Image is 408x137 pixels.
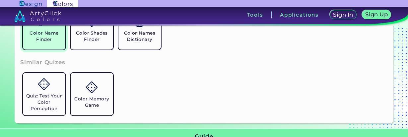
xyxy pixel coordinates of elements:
img: icon_game.svg [86,81,98,93]
h5: Color Names Dictionary [121,30,158,43]
img: ArtyClick Design logo [20,1,42,7]
h5: Color Memory Game [73,96,110,108]
h3: Tools [247,12,263,17]
h5: Sign Up [366,12,387,17]
a: Color Name Finder [20,4,68,52]
img: icon_game.svg [38,78,50,90]
img: logo_artyclick_colors_white.svg [14,10,61,22]
h5: Quiz: Test Your Color Perception [26,93,63,112]
a: Quiz: Test Your Color Perception [20,70,68,118]
a: Color Names Dictionary [116,4,164,52]
a: Sign In [331,11,355,19]
h5: Color Name Finder [26,30,63,43]
a: Color Memory Game [68,70,116,118]
a: Color Shades Finder [68,4,116,52]
h5: Color Shades Finder [73,30,110,43]
a: Sign Up [363,11,390,19]
h3: Applications [280,12,319,17]
h3: Similar Quizes [20,59,65,67]
h5: Sign In [334,12,352,17]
